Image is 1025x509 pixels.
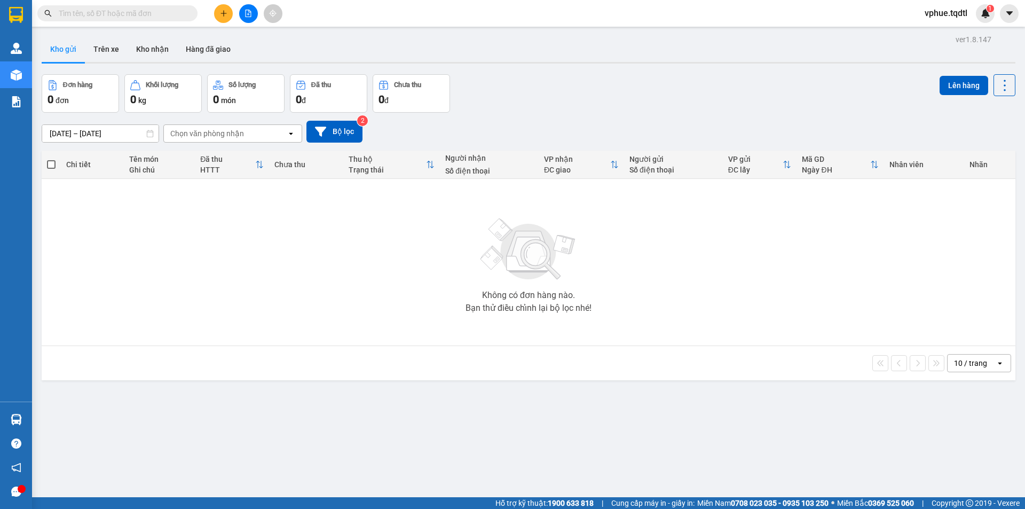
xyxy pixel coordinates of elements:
div: ĐC lấy [728,166,783,174]
div: Số điện thoại [445,167,533,175]
button: Trên xe [85,36,128,62]
span: caret-down [1005,9,1014,18]
div: Ngày ĐH [802,166,870,174]
button: Lên hàng [940,76,988,95]
img: logo-vxr [9,7,23,23]
button: plus [214,4,233,23]
div: Đã thu [200,155,255,163]
button: Đơn hàng0đơn [42,74,119,113]
span: search [44,10,52,17]
div: 10 / trang [954,358,987,369]
div: Khối lượng [146,81,178,89]
button: Hàng đã giao [177,36,239,62]
span: món [221,96,236,105]
span: 0 [48,93,53,106]
div: Người gửi [629,155,717,163]
button: Bộ lọc [306,121,362,143]
span: 0 [379,93,384,106]
th: Toggle SortBy [195,151,269,179]
div: Đơn hàng [63,81,92,89]
div: Không có đơn hàng nào. [482,291,575,300]
button: aim [264,4,282,23]
strong: 0369 525 060 [868,499,914,507]
span: Hỗ trợ kỹ thuật: [495,497,594,509]
sup: 2 [357,115,368,126]
button: file-add [239,4,258,23]
span: aim [269,10,277,17]
span: | [922,497,924,509]
div: Chi tiết [66,160,118,169]
img: warehouse-icon [11,414,22,425]
div: VP nhận [544,155,610,163]
span: Cung cấp máy in - giấy in: [611,497,695,509]
span: 0 [130,93,136,106]
span: message [11,487,21,497]
button: Kho nhận [128,36,177,62]
div: ver 1.8.147 [956,34,991,45]
th: Toggle SortBy [723,151,797,179]
span: 0 [213,93,219,106]
div: Mã GD [802,155,870,163]
sup: 1 [987,5,994,12]
span: plus [220,10,227,17]
div: ĐC giao [544,166,610,174]
span: đơn [56,96,69,105]
input: Tìm tên, số ĐT hoặc mã đơn [59,7,185,19]
strong: 1900 633 818 [548,499,594,507]
img: svg+xml;base64,PHN2ZyBjbGFzcz0ibGlzdC1wbHVnX19zdmciIHhtbG5zPSJodHRwOi8vd3d3LnczLm9yZy8yMDAwL3N2Zy... [475,212,582,287]
strong: 0708 023 035 - 0935 103 250 [731,499,829,507]
img: solution-icon [11,96,22,107]
span: đ [302,96,306,105]
svg: open [996,359,1004,367]
div: Tên món [129,155,190,163]
div: Chọn văn phòng nhận [170,128,244,139]
div: Trạng thái [349,166,426,174]
button: Khối lượng0kg [124,74,202,113]
span: vphue.tqdtl [916,6,976,20]
div: Nhãn [969,160,1010,169]
span: kg [138,96,146,105]
span: Miền Bắc [837,497,914,509]
button: Chưa thu0đ [373,74,450,113]
th: Toggle SortBy [797,151,884,179]
span: file-add [245,10,252,17]
div: Ghi chú [129,166,190,174]
div: Chưa thu [394,81,421,89]
span: Miền Nam [697,497,829,509]
div: VP gửi [728,155,783,163]
span: copyright [966,499,973,507]
span: | [602,497,603,509]
svg: open [287,129,295,138]
span: question-circle [11,438,21,449]
th: Toggle SortBy [539,151,624,179]
button: Kho gửi [42,36,85,62]
div: Số điện thoại [629,166,717,174]
div: Đã thu [311,81,331,89]
button: Số lượng0món [207,74,285,113]
span: 1 [988,5,992,12]
img: warehouse-icon [11,69,22,81]
button: Đã thu0đ [290,74,367,113]
span: đ [384,96,389,105]
span: 0 [296,93,302,106]
div: Bạn thử điều chỉnh lại bộ lọc nhé! [466,304,592,312]
div: HTTT [200,166,255,174]
th: Toggle SortBy [343,151,440,179]
img: warehouse-icon [11,43,22,54]
img: icon-new-feature [981,9,990,18]
button: caret-down [1000,4,1019,23]
div: Thu hộ [349,155,426,163]
div: Số lượng [228,81,256,89]
div: Chưa thu [274,160,338,169]
input: Select a date range. [42,125,159,142]
span: ⚪️ [831,501,834,505]
div: Nhân viên [889,160,958,169]
span: notification [11,463,21,473]
div: Người nhận [445,154,533,162]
